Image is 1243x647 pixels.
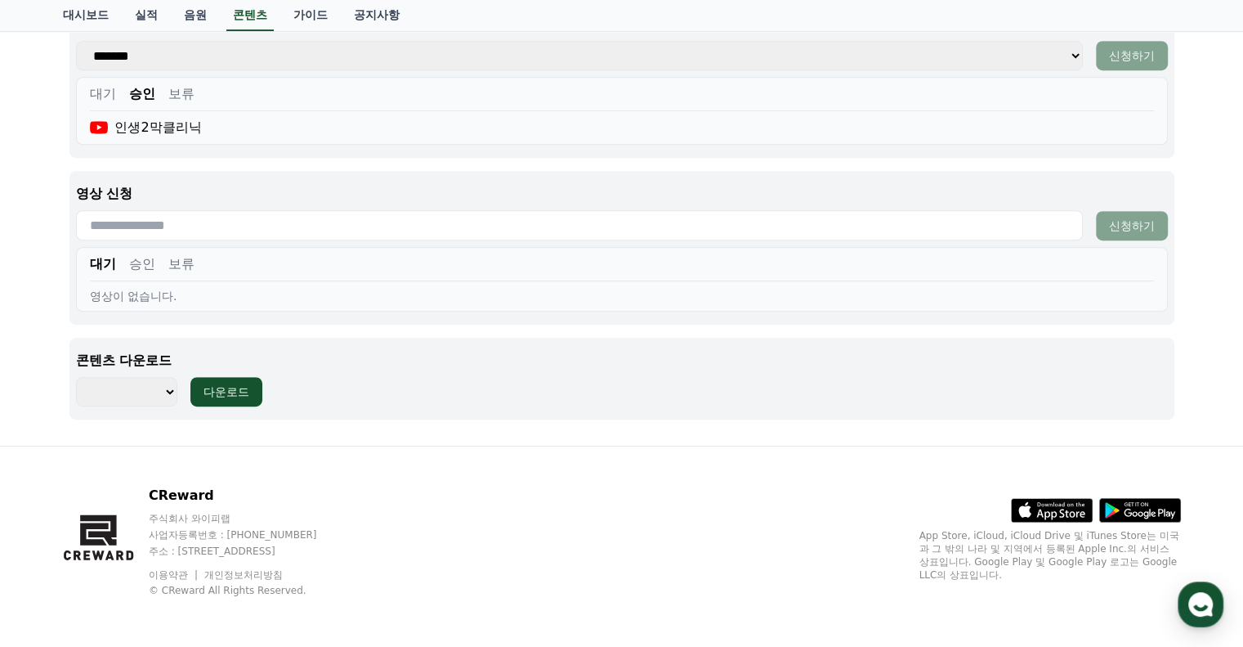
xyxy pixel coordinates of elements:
[1109,218,1155,234] div: 신청하기
[76,184,1168,204] p: 영상 신청
[1096,211,1168,240] button: 신청하기
[149,512,348,525] p: 주식회사 와이피랩
[5,511,108,552] a: 홈
[168,254,194,274] button: 보류
[1109,47,1155,64] div: 신청하기
[149,486,348,505] p: CReward
[90,118,202,137] div: 인생2막클리닉
[108,511,211,552] a: 대화
[76,351,1168,371] p: 콘텐츠 다운로드
[211,511,314,552] a: 설정
[149,528,348,541] p: 사업자등록번호 : [PHONE_NUMBER]
[90,254,116,274] button: 대기
[51,536,61,549] span: 홈
[1096,41,1168,70] button: 신청하기
[90,84,116,104] button: 대기
[204,569,283,581] a: 개인정보처리방침
[253,536,272,549] span: 설정
[168,84,194,104] button: 보류
[129,254,155,274] button: 승인
[150,537,169,550] span: 대화
[203,384,249,400] div: 다운로드
[190,377,262,407] button: 다운로드
[919,529,1181,582] p: App Store, iCloud, iCloud Drive 및 iTunes Store는 미국과 그 밖의 나라 및 지역에서 등록된 Apple Inc.의 서비스 상표입니다. Goo...
[149,584,348,597] p: © CReward All Rights Reserved.
[90,288,1154,304] div: 영상이 없습니다.
[149,569,200,581] a: 이용약관
[129,84,155,104] button: 승인
[149,545,348,558] p: 주소 : [STREET_ADDRESS]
